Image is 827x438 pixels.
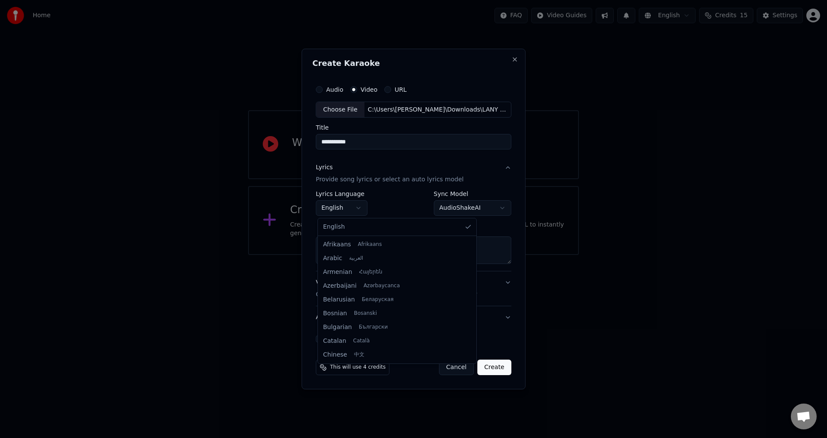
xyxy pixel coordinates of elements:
[323,240,351,249] span: Afrikaans
[323,309,347,318] span: Bosnian
[323,295,355,304] span: Belarusian
[349,255,363,262] span: العربية
[323,337,346,345] span: Catalan
[362,296,394,303] span: Беларуская
[359,269,382,276] span: Հայերեն
[323,254,342,263] span: Arabic
[323,223,345,231] span: English
[353,338,370,345] span: Català
[323,323,352,332] span: Bulgarian
[364,283,400,289] span: Azərbaycanca
[323,268,352,276] span: Armenian
[323,351,347,359] span: Chinese
[323,282,357,290] span: Azerbaijani
[359,324,388,331] span: Български
[354,351,364,358] span: 中文
[354,310,377,317] span: Bosanski
[358,241,382,248] span: Afrikaans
